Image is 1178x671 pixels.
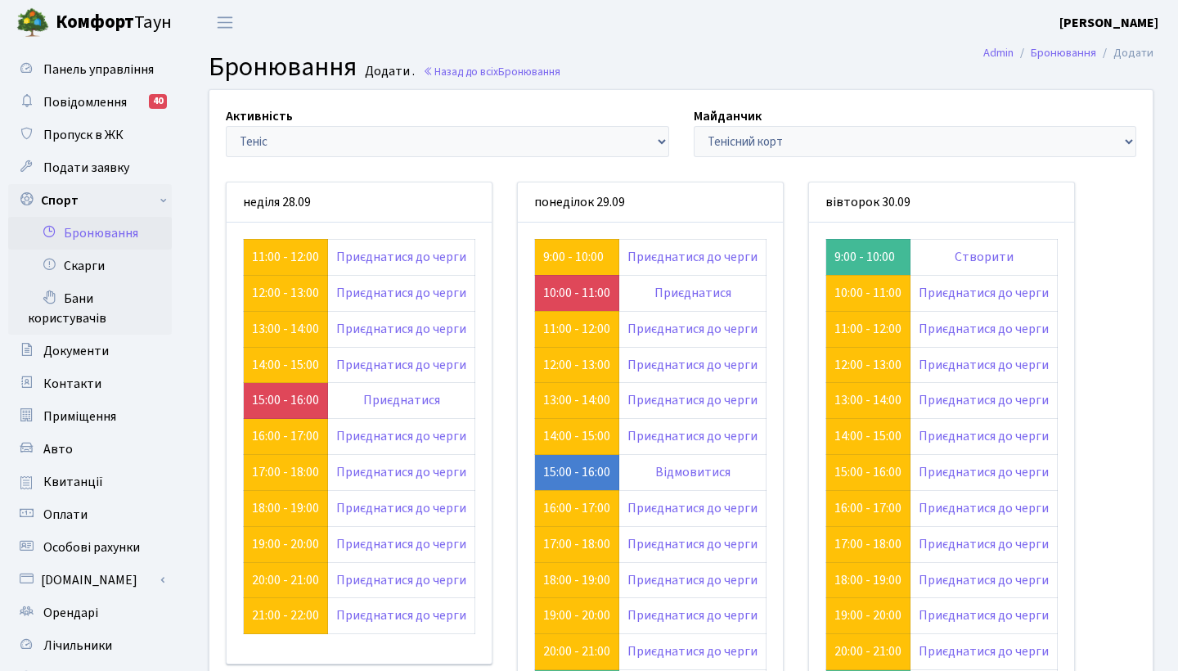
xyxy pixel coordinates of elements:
[1031,44,1096,61] a: Бронювання
[252,284,319,302] a: 12:00 - 13:00
[919,427,1049,445] a: Приєднатися до черги
[919,463,1049,481] a: Приєднатися до черги
[8,466,172,498] a: Квитанції
[363,391,440,409] a: Приєднатися
[336,427,466,445] a: Приєднатися до черги
[43,126,124,144] span: Пропуск в ЖК
[8,531,172,564] a: Особові рахунки
[627,427,758,445] a: Приєднатися до черги
[336,356,466,374] a: Приєднатися до черги
[43,473,103,491] span: Квитанції
[834,606,901,624] a: 19:00 - 20:00
[252,499,319,517] a: 18:00 - 19:00
[834,320,901,338] a: 11:00 - 12:00
[919,499,1049,517] a: Приєднатися до черги
[252,248,319,266] a: 11:00 - 12:00
[919,571,1049,589] a: Приєднатися до черги
[336,499,466,517] a: Приєднатися до черги
[919,284,1049,302] a: Приєднатися до черги
[919,606,1049,624] a: Приєднатися до черги
[8,400,172,433] a: Приміщення
[834,356,901,374] a: 12:00 - 13:00
[209,48,357,86] span: Бронювання
[252,356,319,374] a: 14:00 - 15:00
[543,606,610,624] a: 19:00 - 20:00
[252,463,319,481] a: 17:00 - 18:00
[1059,13,1158,33] a: [PERSON_NAME]
[654,284,731,302] a: Приєднатися
[43,637,112,655] span: Лічильники
[252,571,319,589] a: 20:00 - 21:00
[1059,14,1158,32] b: [PERSON_NAME]
[56,9,134,35] b: Комфорт
[227,182,492,223] div: неділя 28.09
[8,282,172,335] a: Бани користувачів
[834,391,901,409] a: 13:00 - 14:00
[336,284,466,302] a: Приєднатися до черги
[543,463,610,481] a: 15:00 - 16:00
[8,564,172,597] a: [DOMAIN_NAME]
[43,604,98,622] span: Орендарі
[694,106,762,126] label: Майданчик
[423,64,560,79] a: Назад до всіхБронювання
[336,463,466,481] a: Приєднатися до черги
[43,375,101,393] span: Контакти
[252,427,319,445] a: 16:00 - 17:00
[336,571,466,589] a: Приєднатися до черги
[16,7,49,39] img: logo.png
[919,642,1049,660] a: Приєднатися до черги
[336,248,466,266] a: Приєднатися до черги
[8,335,172,367] a: Документи
[43,408,116,426] span: Приміщення
[655,463,731,481] a: Відмовитися
[43,61,154,79] span: Панель управління
[627,356,758,374] a: Приєднатися до черги
[498,64,560,79] span: Бронювання
[543,499,610,517] a: 16:00 - 17:00
[919,535,1049,553] a: Приєднатися до черги
[627,606,758,624] a: Приєднатися до черги
[834,427,901,445] a: 14:00 - 15:00
[205,9,245,36] button: Переключити навігацію
[149,94,167,109] div: 40
[543,284,610,302] a: 10:00 - 11:00
[8,53,172,86] a: Панель управління
[1096,44,1153,62] li: Додати
[8,250,172,282] a: Скарги
[8,629,172,662] a: Лічильники
[8,498,172,531] a: Оплати
[983,44,1014,61] a: Admin
[543,248,604,266] a: 9:00 - 10:00
[226,106,293,126] label: Активність
[959,36,1178,70] nav: breadcrumb
[627,535,758,553] a: Приєднатися до черги
[834,284,901,302] a: 10:00 - 11:00
[336,320,466,338] a: Приєднатися до черги
[834,463,901,481] a: 15:00 - 16:00
[919,356,1049,374] a: Приєднатися до черги
[252,391,319,409] a: 15:00 - 16:00
[8,151,172,184] a: Подати заявку
[518,182,783,223] div: понеділок 29.09
[543,642,610,660] a: 20:00 - 21:00
[834,642,901,660] a: 20:00 - 21:00
[919,391,1049,409] a: Приєднатися до черги
[809,182,1074,223] div: вівторок 30.09
[43,342,109,360] span: Документи
[252,320,319,338] a: 13:00 - 14:00
[8,119,172,151] a: Пропуск в ЖК
[834,571,901,589] a: 18:00 - 19:00
[627,642,758,660] a: Приєднатися до черги
[826,239,910,275] td: 9:00 - 10:00
[8,433,172,466] a: Авто
[252,535,319,553] a: 19:00 - 20:00
[627,571,758,589] a: Приєднатися до черги
[43,93,127,111] span: Повідомлення
[627,320,758,338] a: Приєднатися до черги
[834,499,901,517] a: 16:00 - 17:00
[834,535,901,553] a: 17:00 - 18:00
[43,538,140,556] span: Особові рахунки
[8,217,172,250] a: Бронювання
[43,159,129,177] span: Подати заявку
[336,606,466,624] a: Приєднатися до черги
